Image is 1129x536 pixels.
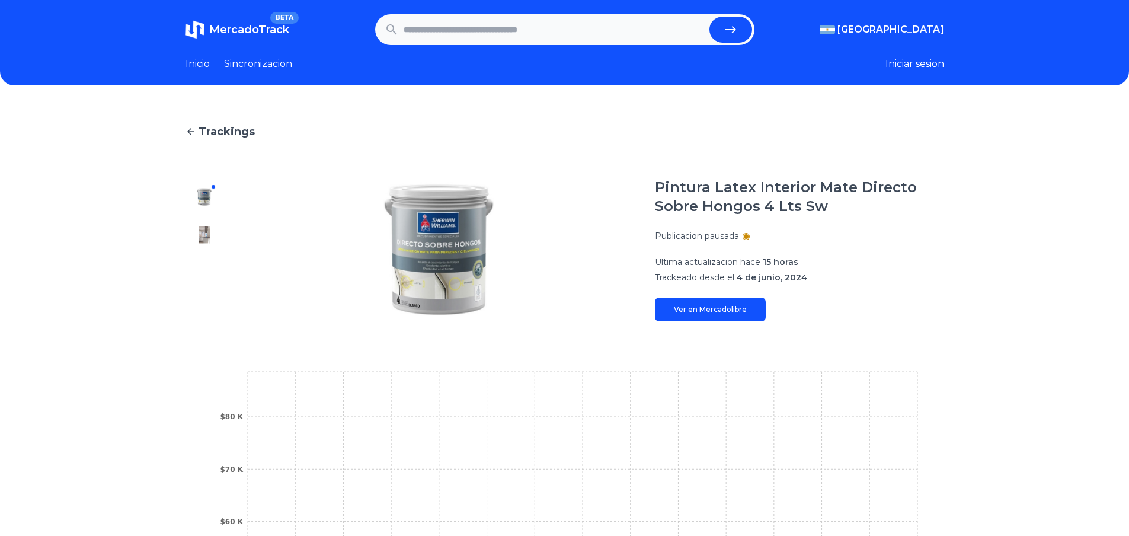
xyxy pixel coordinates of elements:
[763,257,798,267] span: 15 horas
[247,178,631,321] img: Pintura Latex Interior Mate Directo Sobre Hongos 4 Lts Sw
[209,23,289,36] span: MercadoTrack
[220,465,243,474] tspan: $70 K
[185,57,210,71] a: Inicio
[885,57,944,71] button: Iniciar sesion
[655,178,944,216] h1: Pintura Latex Interior Mate Directo Sobre Hongos 4 Lts Sw
[270,12,298,24] span: BETA
[195,225,214,244] img: Pintura Latex Interior Mate Directo Sobre Hongos 4 Lts Sw
[655,257,760,267] span: Ultima actualizacion hace
[655,298,766,321] a: Ver en Mercadolibre
[185,20,289,39] a: MercadoTrackBETA
[655,230,739,242] p: Publicacion pausada
[224,57,292,71] a: Sincronizacion
[655,272,734,283] span: Trackeado desde el
[220,518,243,526] tspan: $60 K
[220,413,243,421] tspan: $80 K
[185,123,944,140] a: Trackings
[185,20,204,39] img: MercadoTrack
[195,187,214,206] img: Pintura Latex Interior Mate Directo Sobre Hongos 4 Lts Sw
[820,25,835,34] img: Argentina
[199,123,255,140] span: Trackings
[737,272,807,283] span: 4 de junio, 2024
[820,23,944,37] button: [GEOGRAPHIC_DATA]
[837,23,944,37] span: [GEOGRAPHIC_DATA]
